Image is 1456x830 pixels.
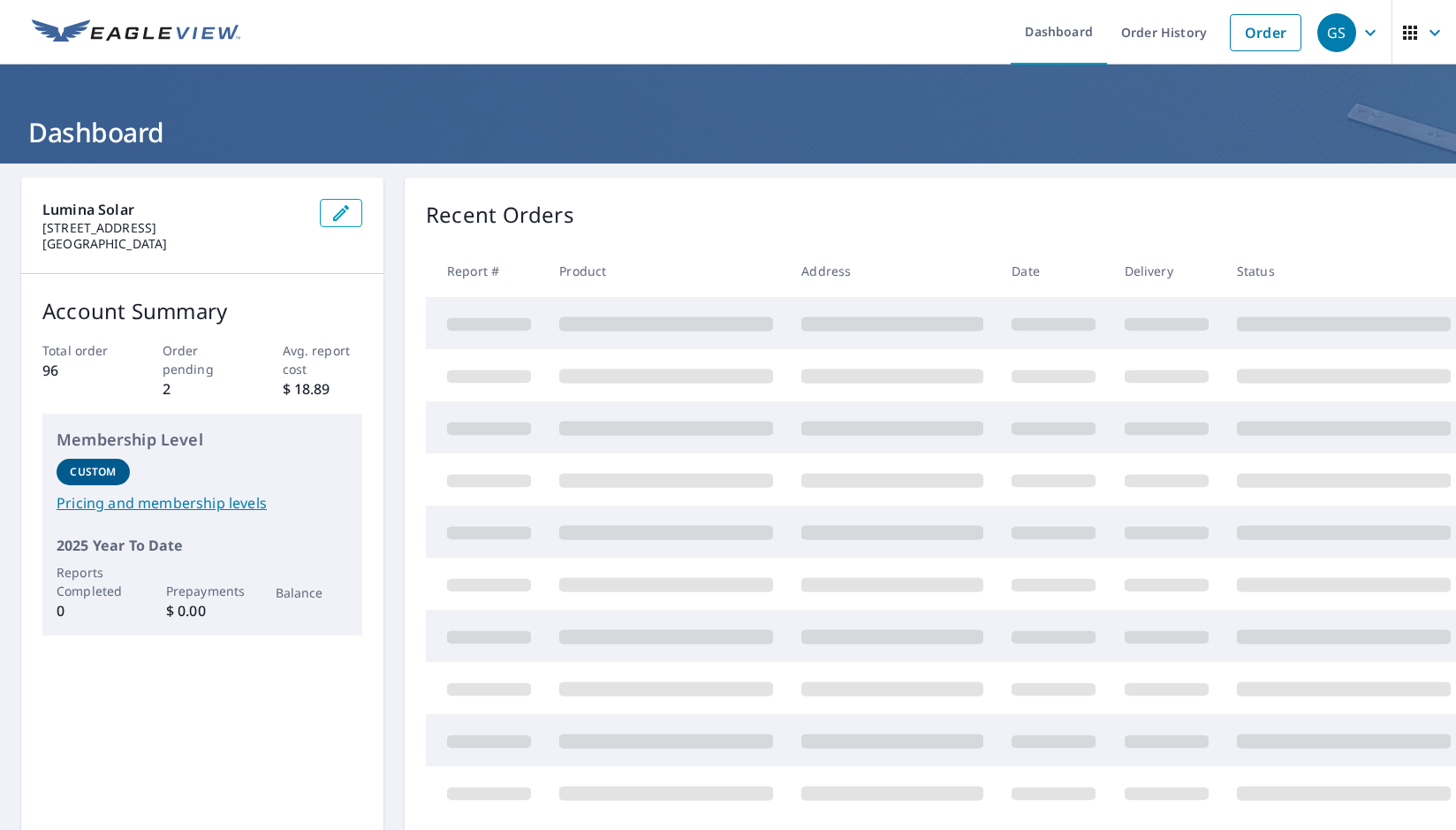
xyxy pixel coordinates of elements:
[42,295,362,327] p: Account Summary
[166,582,239,600] p: Prepayments
[166,600,239,621] p: $ 0.00
[1230,14,1301,51] a: Order
[57,563,130,600] p: Reports Completed
[42,199,306,220] p: Lumina Solar
[1111,245,1223,297] th: Delivery
[283,378,363,400] p: $ 18.89
[57,428,348,452] p: Membership Level
[426,245,545,297] th: Report #
[283,341,363,378] p: Avg. report cost
[276,583,349,602] p: Balance
[997,245,1110,297] th: Date
[42,220,306,236] p: [STREET_ADDRESS]
[57,600,130,621] p: 0
[787,245,997,297] th: Address
[42,360,123,381] p: 96
[57,492,348,514] a: Pricing and membership levels
[163,378,243,400] p: 2
[42,341,123,360] p: Total order
[32,19,240,46] img: EV Logo
[545,245,787,297] th: Product
[42,236,306,252] p: [GEOGRAPHIC_DATA]
[21,114,1435,150] h1: Dashboard
[163,341,243,378] p: Order pending
[1317,13,1356,52] div: GS
[426,199,574,231] p: Recent Orders
[57,535,348,556] p: 2025 Year To Date
[70,464,116,480] p: Custom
